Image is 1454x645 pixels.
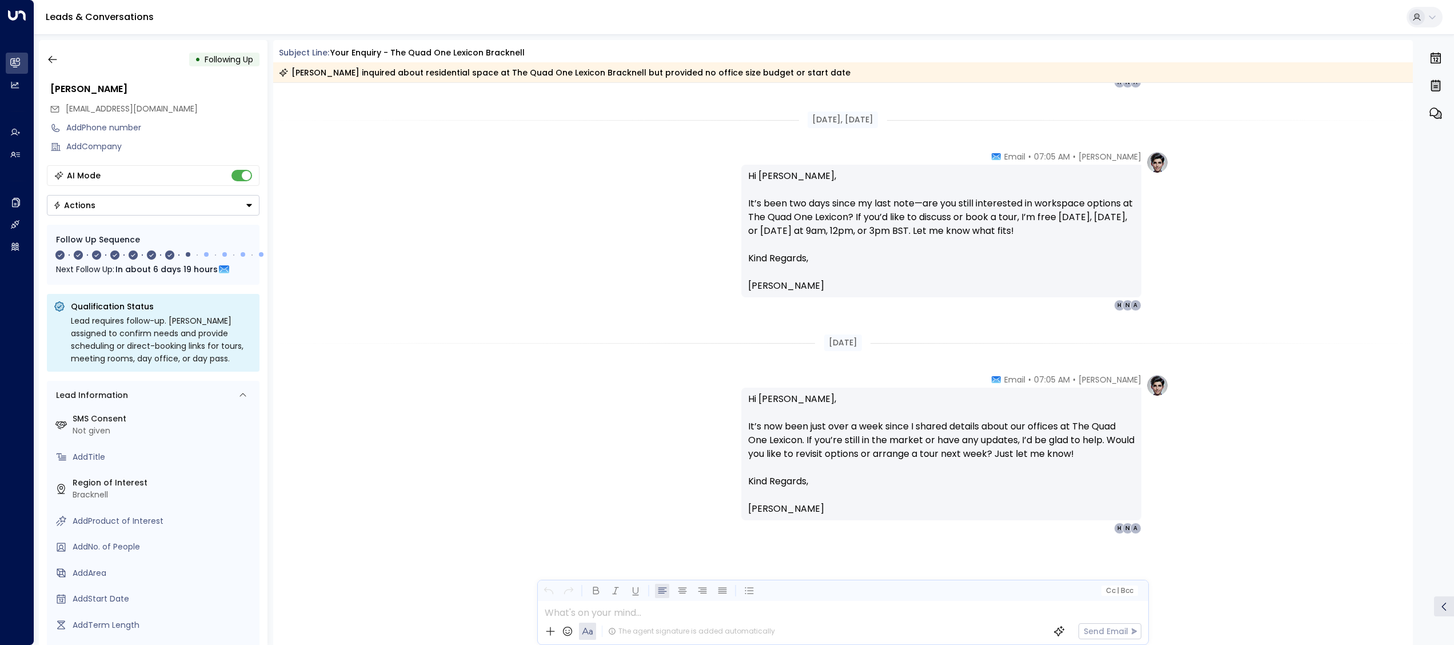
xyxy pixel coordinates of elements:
[824,335,862,351] div: [DATE]
[1122,523,1133,534] div: N
[1130,523,1141,534] div: A
[748,169,1135,252] p: Hi [PERSON_NAME], It’s been two days since my last note—are you still interested in workspace opt...
[67,170,101,181] div: AI Mode
[1078,151,1141,162] span: [PERSON_NAME]
[1028,151,1031,162] span: •
[748,279,824,293] span: [PERSON_NAME]
[195,49,201,70] div: •
[1114,300,1125,311] div: H
[330,47,525,59] div: Your enquiry - The Quad One Lexicon Bracknell
[1028,374,1031,385] span: •
[808,112,878,128] div: [DATE], [DATE]
[47,195,259,216] div: Button group with a nested menu
[73,593,255,605] div: AddStart Date
[66,103,198,115] span: aderonkef3@gmail.com
[73,425,255,437] div: Not given
[52,389,128,401] div: Lead Information
[56,263,250,276] div: Next Follow Up:
[1105,587,1133,595] span: Cc Bcc
[279,47,329,58] span: Subject Line:
[748,502,824,516] span: [PERSON_NAME]
[66,103,198,114] span: [EMAIL_ADDRESS][DOMAIN_NAME]
[205,54,253,65] span: Following Up
[279,67,850,78] div: [PERSON_NAME] inquired about residential space at The Quad One Lexicon Bracknell but provided no ...
[1034,374,1070,385] span: 07:05 AM
[1004,151,1025,162] span: Email
[748,475,808,488] span: Kind Regards,
[1078,374,1141,385] span: [PERSON_NAME]
[73,515,255,527] div: AddProduct of Interest
[748,392,1135,475] p: Hi [PERSON_NAME], It’s now been just over a week since I shared details about our offices at The ...
[47,195,259,216] button: Actions
[1073,151,1076,162] span: •
[1130,300,1141,311] div: A
[1004,374,1025,385] span: Email
[1114,523,1125,534] div: H
[115,263,218,276] span: In about 6 days 19 hours
[1146,374,1169,397] img: profile-logo.png
[66,122,259,134] div: AddPhone number
[1034,151,1070,162] span: 07:05 AM
[748,252,808,265] span: Kind Regards,
[1101,586,1137,596] button: Cc|Bcc
[541,584,556,598] button: Undo
[46,10,154,23] a: Leads & Conversations
[1117,587,1119,595] span: |
[56,234,250,246] div: Follow Up Sequence
[1073,374,1076,385] span: •
[608,626,775,636] div: The agent signature is added automatically
[1122,300,1133,311] div: N
[71,301,253,312] p: Qualification Status
[73,541,255,553] div: AddNo. of People
[561,584,576,598] button: Redo
[73,619,255,631] div: AddTerm Length
[1146,151,1169,174] img: profile-logo.png
[50,82,259,96] div: [PERSON_NAME]
[73,477,255,489] label: Region of Interest
[73,413,255,425] label: SMS Consent
[73,451,255,463] div: AddTitle
[73,489,255,501] div: Bracknell
[73,567,255,579] div: AddArea
[53,200,95,210] div: Actions
[71,314,253,365] div: Lead requires follow-up. [PERSON_NAME] assigned to confirm needs and provide scheduling or direct...
[66,141,259,153] div: AddCompany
